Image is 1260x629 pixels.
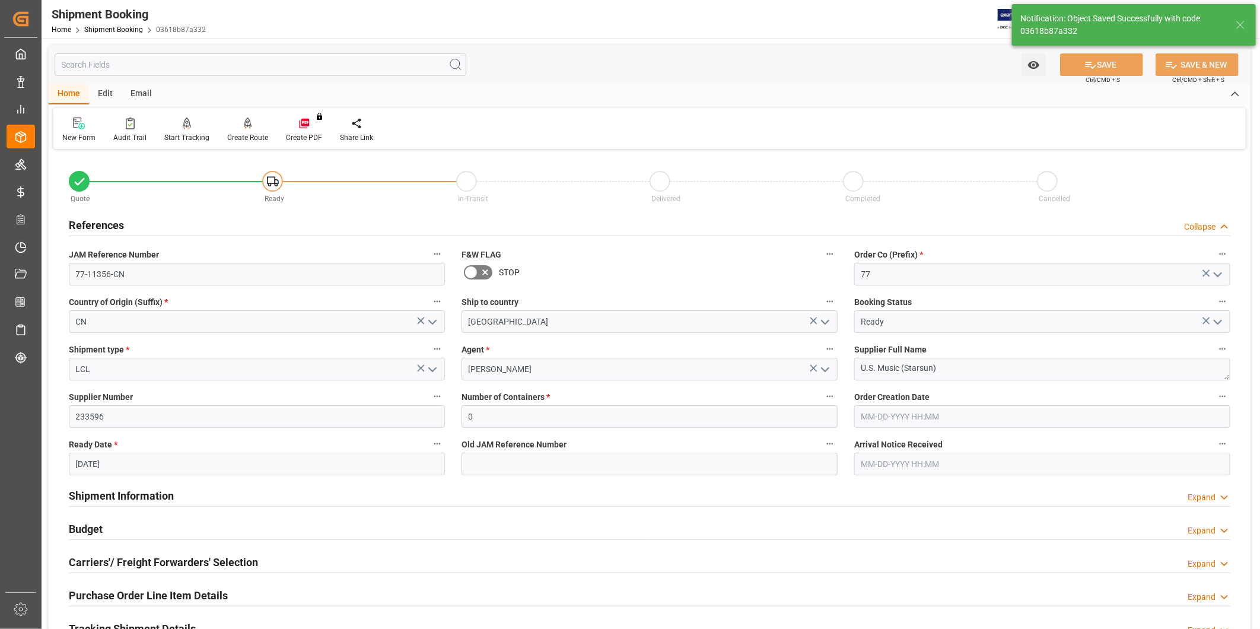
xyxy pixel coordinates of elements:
button: Supplier Number [429,389,445,404]
button: open menu [816,313,833,331]
div: Collapse [1184,221,1216,233]
div: Expand [1188,558,1216,570]
span: Agent [462,344,489,356]
button: Agent * [822,341,838,357]
h2: References [69,217,124,233]
button: Ship to country [822,294,838,309]
span: Delivered [651,195,680,203]
span: Ready [265,195,284,203]
span: Old JAM Reference Number [462,439,567,451]
div: Expand [1188,525,1216,537]
span: Ship to country [462,296,518,309]
h2: Shipment Information [69,488,174,504]
div: New Form [62,132,96,143]
div: Shipment Booking [52,5,206,23]
span: Shipment type [69,344,129,356]
button: Old JAM Reference Number [822,436,838,452]
button: Ready Date * [429,436,445,452]
button: Number of Containers * [822,389,838,404]
button: Arrival Notice Received [1215,436,1230,452]
span: F&W FLAG [462,249,501,261]
span: Quote [71,195,90,203]
button: Supplier Full Name [1215,341,1230,357]
input: Search Fields [55,53,466,76]
button: Order Co (Prefix) * [1215,246,1230,262]
button: JAM Reference Number [429,246,445,262]
input: MM-DD-YYYY HH:MM [854,453,1230,475]
button: Order Creation Date [1215,389,1230,404]
span: Completed [845,195,880,203]
span: Order Creation Date [854,391,930,404]
textarea: U.S. Music (Starsun) [854,358,1230,380]
button: SAVE [1060,53,1143,76]
div: Create Route [227,132,268,143]
button: Booking Status [1215,294,1230,309]
span: Cancelled [1039,195,1070,203]
div: Audit Trail [113,132,147,143]
div: Home [49,84,89,104]
img: Exertis%20JAM%20-%20Email%20Logo.jpg_1722504956.jpg [998,9,1039,30]
span: Supplier Full Name [854,344,927,356]
div: Share Link [340,132,373,143]
span: JAM Reference Number [69,249,159,261]
div: Edit [89,84,122,104]
button: open menu [423,360,441,379]
a: Shipment Booking [84,26,143,34]
span: Order Co (Prefix) [854,249,923,261]
button: SAVE & NEW [1156,53,1239,76]
div: Expand [1188,591,1216,603]
div: Expand [1188,491,1216,504]
button: open menu [1208,265,1226,284]
h2: Purchase Order Line Item Details [69,587,228,603]
button: open menu [423,313,441,331]
button: open menu [1208,313,1226,331]
span: STOP [499,266,520,279]
button: F&W FLAG [822,246,838,262]
span: In-Transit [458,195,488,203]
span: Arrival Notice Received [854,439,943,451]
span: Supplier Number [69,391,133,404]
input: MM-DD-YYYY HH:MM [854,405,1230,428]
h2: Budget [69,521,103,537]
span: Country of Origin (Suffix) [69,296,168,309]
span: Ready Date [69,439,117,451]
span: Ctrl/CMD + Shift + S [1172,75,1224,84]
button: open menu [1022,53,1046,76]
h2: Carriers'/ Freight Forwarders' Selection [69,554,258,570]
span: Number of Containers [462,391,550,404]
input: Type to search/select [69,310,445,333]
span: Booking Status [854,296,912,309]
div: Notification: Object Saved Successfully with code 03618b87a332 [1020,12,1224,37]
a: Home [52,26,71,34]
input: MM-DD-YYYY [69,453,445,475]
span: Ctrl/CMD + S [1086,75,1120,84]
button: Shipment type * [429,341,445,357]
button: Country of Origin (Suffix) * [429,294,445,309]
button: open menu [816,360,833,379]
div: Start Tracking [164,132,209,143]
div: Email [122,84,161,104]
